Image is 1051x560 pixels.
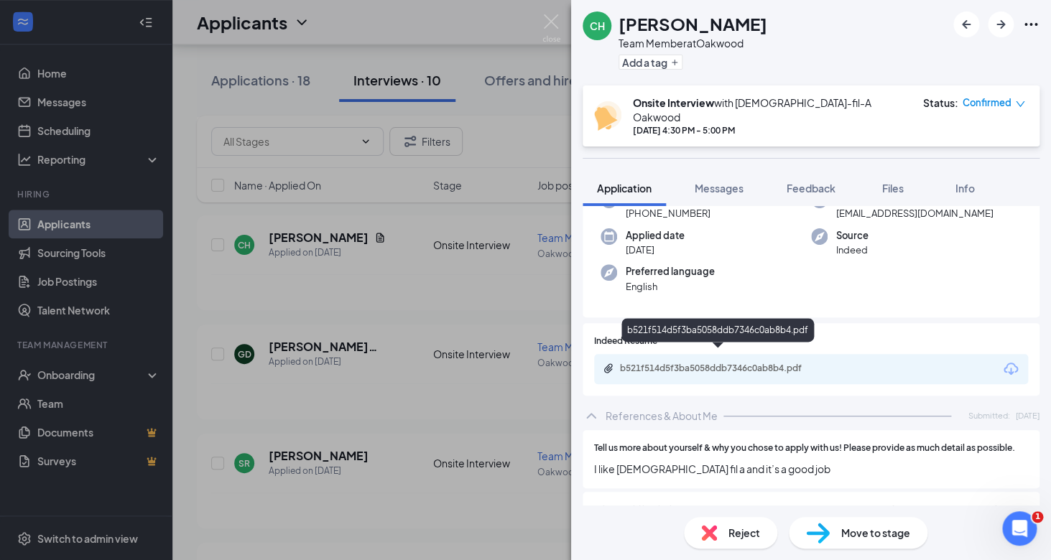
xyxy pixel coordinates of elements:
[594,461,1028,477] span: I like [DEMOGRAPHIC_DATA] fil a and it’s a good job
[836,243,869,257] span: Indeed
[923,95,958,110] div: Status :
[619,55,682,70] button: PlusAdd a tag
[1015,99,1025,109] span: down
[621,318,814,342] div: b521f514d5f3ba5058ddb7346c0ab8b4.pdf
[594,442,1015,455] span: Tell us more about yourself & why you chose to apply with us! Please provide as much detail as po...
[992,16,1009,33] svg: ArrowRight
[1032,511,1043,523] span: 1
[603,363,835,376] a: Paperclipb521f514d5f3ba5058ddb7346c0ab8b4.pdf
[619,36,767,50] div: Team Member at Oakwood
[1016,409,1040,421] span: [DATE]
[882,182,904,195] span: Files
[594,503,1028,531] span: Who would be the best person to contact as your reference? Keep in mind, a reference is not a fam...
[633,124,909,136] div: [DATE] 4:30 PM - 5:00 PM
[841,525,910,541] span: Move to stage
[603,363,614,374] svg: Paperclip
[958,16,975,33] svg: ArrowLeftNew
[670,58,679,67] svg: Plus
[787,182,835,195] span: Feedback
[590,19,605,33] div: CH
[606,409,718,423] div: References & About Me
[1002,511,1037,546] iframe: Intercom live chat
[626,228,685,243] span: Applied date
[626,264,715,279] span: Preferred language
[836,206,994,220] span: [EMAIL_ADDRESS][DOMAIN_NAME]
[597,182,652,195] span: Application
[583,407,600,424] svg: ChevronUp
[633,95,909,124] div: with [DEMOGRAPHIC_DATA]-fil-A Oakwood
[626,206,710,220] span: [PHONE_NUMBER]
[626,243,685,257] span: [DATE]
[988,11,1014,37] button: ArrowRight
[1022,16,1040,33] svg: Ellipses
[953,11,979,37] button: ArrowLeftNew
[728,525,760,541] span: Reject
[695,182,744,195] span: Messages
[836,228,869,243] span: Source
[968,409,1010,421] span: Submitted:
[626,279,715,294] span: English
[620,363,821,374] div: b521f514d5f3ba5058ddb7346c0ab8b4.pdf
[619,11,767,36] h1: [PERSON_NAME]
[955,182,975,195] span: Info
[594,335,657,348] span: Indeed Resume
[963,95,1011,110] span: Confirmed
[1002,360,1019,378] svg: Download
[633,96,714,109] b: Onsite Interview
